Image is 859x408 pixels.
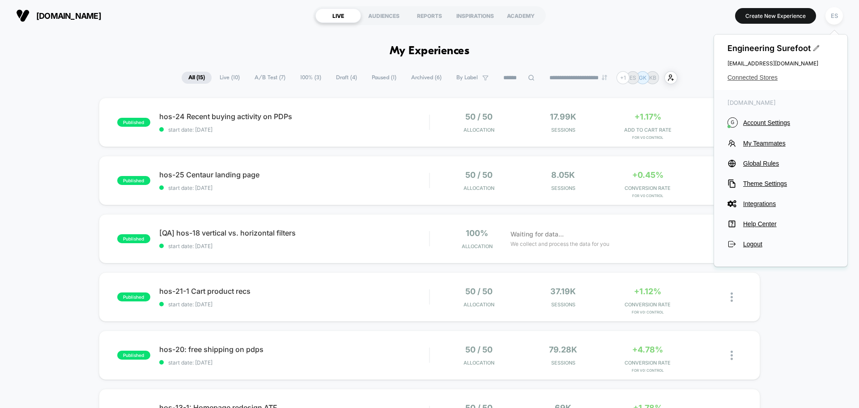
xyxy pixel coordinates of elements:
[465,112,493,121] span: 50 / 50
[390,45,470,58] h1: My Experiences
[550,112,576,121] span: 17.99k
[727,159,834,168] button: Global Rules
[159,112,429,121] span: hos-24 Recent buying activity on PDPs
[649,74,656,81] p: KB
[743,180,834,187] span: Theme Settings
[727,179,834,188] button: Theme Settings
[510,240,609,248] span: We collect and process the data for you
[117,351,150,360] span: published
[159,301,429,308] span: start date: [DATE]
[743,220,834,228] span: Help Center
[735,8,816,24] button: Create New Experience
[248,72,292,84] span: A/B Test ( 7 )
[727,60,834,67] span: [EMAIL_ADDRESS][DOMAIN_NAME]
[523,360,604,366] span: Sessions
[608,135,688,140] span: for v0 control
[523,301,604,308] span: Sessions
[361,9,407,23] div: AUDIENCES
[159,126,429,133] span: start date: [DATE]
[159,359,429,366] span: start date: [DATE]
[365,72,403,84] span: Paused ( 1 )
[634,287,661,296] span: +1.12%
[608,127,688,133] span: ADD TO CART RATE
[159,287,429,296] span: hos-21-1 Cart product recs
[632,170,663,180] span: +0.45%
[608,185,688,191] span: CONVERSION RATE
[727,74,834,81] button: Connected Stores
[550,287,576,296] span: 37.19k
[743,241,834,248] span: Logout
[13,9,104,23] button: [DOMAIN_NAME]
[727,43,834,53] span: Engineering Surefoot
[608,360,688,366] span: CONVERSION RATE
[404,72,448,84] span: Archived ( 6 )
[727,199,834,208] button: Integrations
[456,74,478,81] span: By Label
[549,345,577,354] span: 79.28k
[727,219,834,228] button: Help Center
[117,234,150,243] span: published
[743,119,834,126] span: Account Settings
[634,112,661,121] span: +1.17%
[159,170,429,179] span: hos-25 Centaur landing page
[727,117,834,128] button: GAccount Settings
[464,360,494,366] span: Allocation
[159,228,429,237] span: [QA] hos-18 vertical vs. horizontal filters
[16,9,30,22] img: Visually logo
[315,9,361,23] div: LIVE
[464,127,494,133] span: Allocation
[608,301,688,308] span: CONVERSION RATE
[551,170,575,180] span: 8.05k
[510,229,564,239] span: Waiting for data...
[608,310,688,314] span: for v0: control
[465,170,493,180] span: 50 / 50
[639,74,646,81] p: GK
[329,72,364,84] span: Draft ( 4 )
[632,345,663,354] span: +4.78%
[407,9,452,23] div: REPORTS
[465,287,493,296] span: 50 / 50
[743,200,834,207] span: Integrations
[523,185,604,191] span: Sessions
[464,301,494,308] span: Allocation
[117,292,150,301] span: published
[602,75,607,80] img: end
[117,176,150,185] span: published
[464,185,494,191] span: Allocation
[823,7,846,25] button: ES
[743,140,834,147] span: My Teammates
[466,228,488,238] span: 100%
[731,292,733,302] img: close
[727,139,834,148] button: My Teammates
[727,117,738,128] i: G
[743,160,834,167] span: Global Rules
[182,72,212,84] span: All ( 15 )
[727,240,834,249] button: Logout
[727,99,834,106] span: [DOMAIN_NAME]
[159,345,429,354] span: hos-20: free shipping on pdps
[608,193,688,198] span: for v0 control
[617,71,629,84] div: + 1
[825,7,843,25] div: ES
[523,127,604,133] span: Sessions
[293,72,328,84] span: 100% ( 3 )
[159,185,429,191] span: start date: [DATE]
[731,351,733,360] img: close
[117,118,150,127] span: published
[159,243,429,249] span: start date: [DATE]
[498,9,544,23] div: ACADEMY
[629,74,636,81] p: ES
[452,9,498,23] div: INSPIRATIONS
[36,11,101,21] span: [DOMAIN_NAME]
[462,243,493,249] span: Allocation
[213,72,247,84] span: Live ( 10 )
[608,368,688,373] span: for v0: control
[465,345,493,354] span: 50 / 50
